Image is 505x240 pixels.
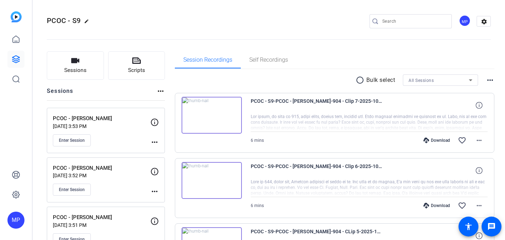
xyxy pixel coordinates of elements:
img: blue-gradient.svg [11,11,22,22]
input: Search [382,17,446,26]
div: Download [420,138,454,143]
div: Download [420,203,454,208]
span: Scripts [128,66,145,74]
mat-icon: message [487,222,496,231]
mat-icon: radio_button_unchecked [356,76,366,84]
span: PCOC - S9-PCOC - [PERSON_NAME]-904 - Clip 7-2025-10-08-16-46-21-826-0 [251,97,382,114]
mat-icon: accessibility [464,222,473,231]
p: [DATE] 3:52 PM [53,173,150,178]
span: Enter Session [59,187,85,192]
p: [DATE] 3:51 PM [53,222,150,228]
span: PCOC - S9-PCOC - [PERSON_NAME]-904 - Clip 6-2025-10-08-16-39-04-330-0 [251,162,382,179]
span: 6 mins [251,203,264,208]
p: [DATE] 3:53 PM [53,123,150,129]
div: MP [7,212,24,229]
span: Sessions [64,66,87,74]
h2: Sessions [47,87,73,100]
img: thumb-nail [182,162,242,199]
img: thumb-nail [182,97,242,134]
mat-icon: favorite_border [458,136,466,145]
button: Scripts [108,51,165,80]
span: Enter Session [59,138,85,143]
button: Enter Session [53,184,91,196]
mat-icon: more_horiz [156,87,165,95]
mat-icon: more_horiz [150,138,159,146]
span: All Sessions [409,78,434,83]
span: 6 mins [251,138,264,143]
mat-icon: settings [477,16,491,27]
mat-icon: more_horiz [150,187,159,196]
mat-icon: more_horiz [475,136,483,145]
p: Bulk select [366,76,395,84]
ngx-avatar: Meetinghouse Productions [459,15,471,27]
button: Sessions [47,51,104,80]
p: PCOC - [PERSON_NAME] [53,213,150,222]
p: PCOC - [PERSON_NAME] [53,115,150,123]
span: Self Recordings [249,57,288,63]
div: MP [459,15,471,27]
button: Enter Session [53,134,91,146]
mat-icon: more_horiz [486,76,494,84]
span: PCOC - S9 [47,16,81,25]
mat-icon: more_horiz [475,201,483,210]
p: PCOC - [PERSON_NAME] [53,164,150,172]
span: Session Recordings [183,57,232,63]
mat-icon: favorite_border [458,201,466,210]
mat-icon: edit [84,19,93,27]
